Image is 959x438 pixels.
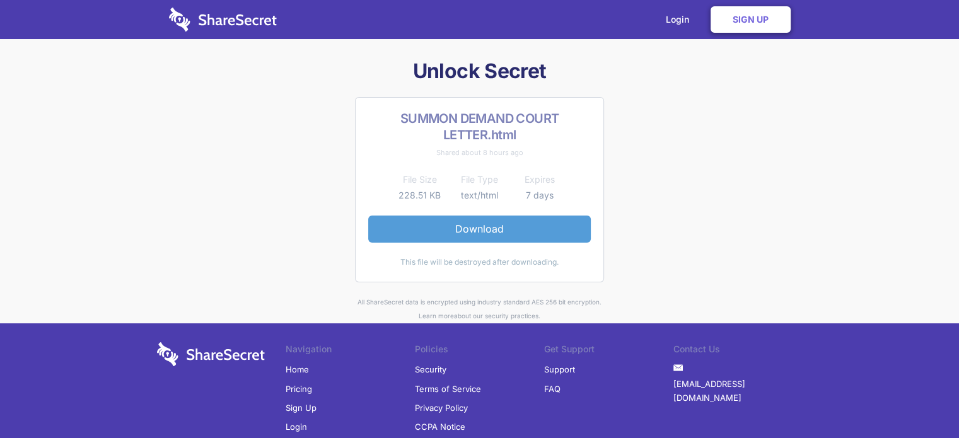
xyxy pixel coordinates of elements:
[450,172,509,187] th: File Type
[286,360,309,379] a: Home
[368,110,591,143] h2: SUMMON DEMAND COURT LETTER.html
[286,342,415,360] li: Navigation
[415,398,468,417] a: Privacy Policy
[390,188,450,203] td: 228.51 KB
[286,398,317,417] a: Sign Up
[286,379,312,398] a: Pricing
[286,417,307,436] a: Login
[673,342,803,360] li: Contact Us
[169,8,277,32] img: logo-wordmark-white-trans-d4663122ce5f474addd5e946df7df03e33cb6a1c49d2221995e7729f52c070b2.svg
[544,360,575,379] a: Support
[152,58,808,84] h1: Unlock Secret
[152,295,808,323] div: All ShareSecret data is encrypted using industry standard AES 256 bit encryption. about our secur...
[368,216,591,242] a: Download
[673,374,803,408] a: [EMAIL_ADDRESS][DOMAIN_NAME]
[415,417,465,436] a: CCPA Notice
[415,379,481,398] a: Terms of Service
[509,172,569,187] th: Expires
[544,379,561,398] a: FAQ
[390,172,450,187] th: File Size
[157,342,265,366] img: logo-wordmark-white-trans-d4663122ce5f474addd5e946df7df03e33cb6a1c49d2221995e7729f52c070b2.svg
[711,6,791,33] a: Sign Up
[415,360,446,379] a: Security
[368,146,591,159] div: Shared about 8 hours ago
[544,342,673,360] li: Get Support
[368,255,591,269] div: This file will be destroyed after downloading.
[450,188,509,203] td: text/html
[419,312,454,320] a: Learn more
[509,188,569,203] td: 7 days
[415,342,544,360] li: Policies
